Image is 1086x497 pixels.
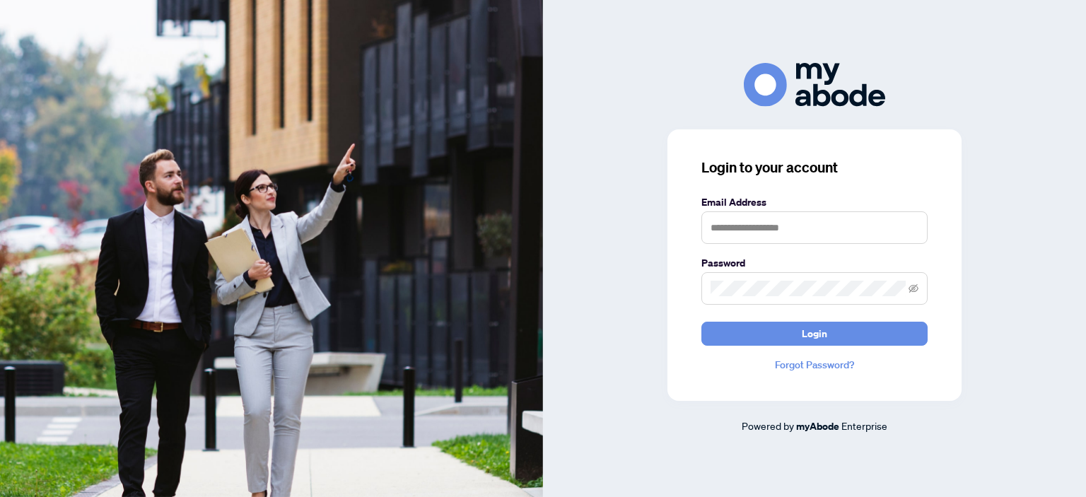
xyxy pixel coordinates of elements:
[802,322,827,345] span: Login
[701,322,928,346] button: Login
[701,357,928,373] a: Forgot Password?
[742,419,794,432] span: Powered by
[744,63,885,106] img: ma-logo
[909,283,918,293] span: eye-invisible
[701,255,928,271] label: Password
[796,419,839,434] a: myAbode
[701,158,928,177] h3: Login to your account
[701,194,928,210] label: Email Address
[841,419,887,432] span: Enterprise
